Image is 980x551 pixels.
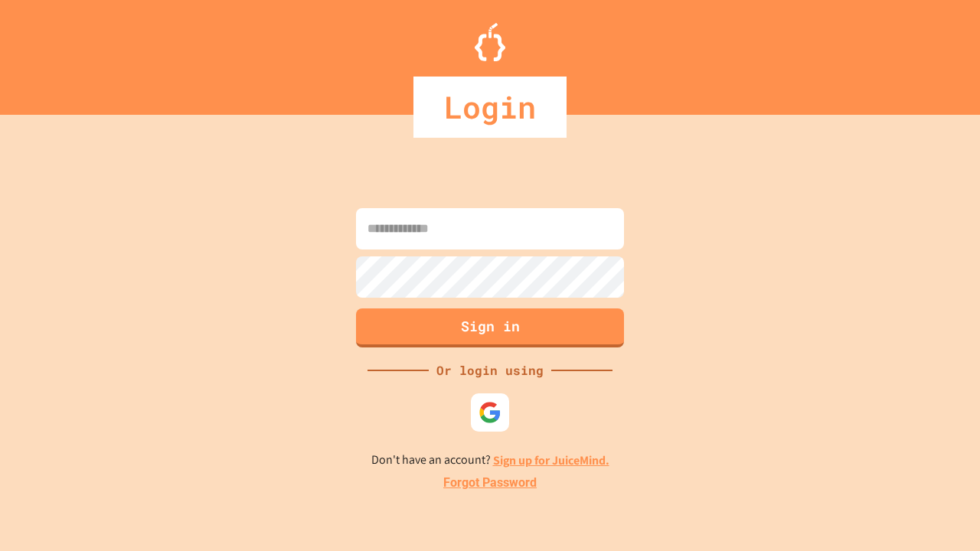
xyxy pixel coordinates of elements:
[479,401,501,424] img: google-icon.svg
[475,23,505,61] img: Logo.svg
[356,308,624,347] button: Sign in
[413,77,567,138] div: Login
[371,451,609,470] p: Don't have an account?
[443,474,537,492] a: Forgot Password
[429,361,551,380] div: Or login using
[493,452,609,468] a: Sign up for JuiceMind.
